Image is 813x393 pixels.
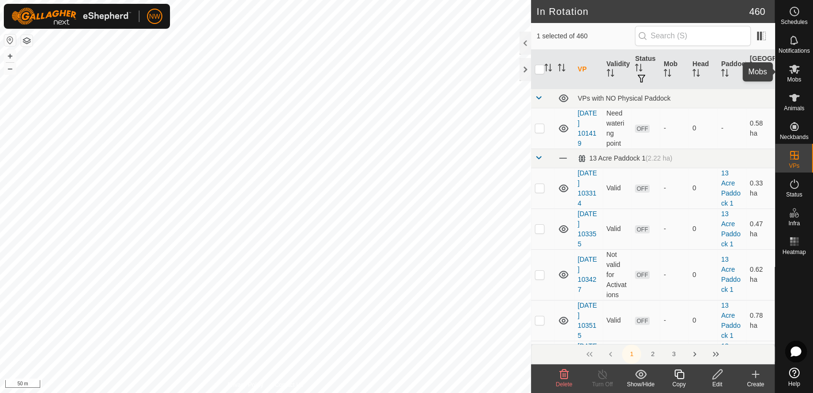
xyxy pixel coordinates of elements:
td: 0.33 ha [746,168,775,208]
span: Status [786,192,802,197]
a: 13 Acre Paddock 1 [721,301,740,339]
div: Copy [660,380,698,389]
a: 13 Acre Paddock 1 [721,342,740,380]
span: Neckbands [779,134,808,140]
th: Paddock [717,50,746,89]
img: Gallagher Logo [11,8,131,25]
button: 3 [664,345,683,364]
td: Valid [603,208,632,249]
span: Notifications [779,48,810,54]
td: 0.47 ha [746,208,775,249]
td: Valid [603,341,632,381]
span: 460 [749,4,765,19]
span: OFF [635,271,649,279]
p-sorticon: Activate to sort [635,65,643,73]
button: 2 [643,345,662,364]
th: Status [631,50,660,89]
th: Validity [603,50,632,89]
th: VP [574,50,603,89]
a: [DATE] 103515 [578,301,597,339]
a: Help [775,364,813,391]
th: Head [689,50,717,89]
span: OFF [635,225,649,233]
p-sorticon: Activate to sort [692,70,700,78]
td: 0 [689,108,717,149]
td: 0 [689,300,717,341]
button: + [4,50,16,62]
a: [DATE] 101419 [578,109,597,147]
div: Turn Off [583,380,621,389]
div: Create [736,380,775,389]
span: Schedules [780,19,807,25]
a: Contact Us [275,381,303,389]
span: Animals [784,105,804,111]
span: Mobs [787,77,801,82]
td: 0 [689,249,717,300]
td: 1 ha [746,341,775,381]
a: [DATE] 103355 [578,210,597,248]
div: - [664,123,685,133]
a: [DATE] 103314 [578,169,597,207]
span: Delete [556,381,573,388]
span: VPs [789,163,799,169]
div: - [664,183,685,193]
p-sorticon: Activate to sort [750,75,757,83]
a: [DATE] 170542 [578,342,597,380]
div: Show/Hide [621,380,660,389]
span: OFF [635,185,649,193]
input: Search (S) [635,26,751,46]
div: - [664,270,685,280]
button: Next Page [685,345,704,364]
div: - [664,315,685,325]
p-sorticon: Activate to sort [558,65,565,73]
td: 0 [689,208,717,249]
td: 0 [689,341,717,381]
button: – [4,63,16,74]
td: Not valid for Activations [603,249,632,300]
p-sorticon: Activate to sort [544,65,552,73]
button: Reset Map [4,35,16,46]
td: - [717,108,746,149]
a: [DATE] 103427 [578,255,597,293]
div: Edit [698,380,736,389]
div: VPs with NO Physical Paddock [578,94,771,102]
span: OFF [635,125,649,133]
p-sorticon: Activate to sort [664,70,671,78]
span: Help [788,381,800,387]
a: 13 Acre Paddock 1 [721,210,740,248]
div: 13 Acre Paddock 1 [578,154,673,162]
th: [GEOGRAPHIC_DATA] Area [746,50,775,89]
td: 0.62 ha [746,249,775,300]
button: Last Page [706,345,725,364]
span: OFF [635,317,649,325]
button: 1 [622,345,641,364]
span: (2.22 ha) [645,154,672,162]
span: Heatmap [782,249,806,255]
a: 13 Acre Paddock 1 [721,255,740,293]
p-sorticon: Activate to sort [721,70,729,78]
p-sorticon: Activate to sort [607,70,614,78]
a: 13 Acre Paddock 1 [721,169,740,207]
td: 0 [689,168,717,208]
th: Mob [660,50,689,89]
button: Map Layers [21,35,33,46]
td: 0.78 ha [746,300,775,341]
h2: In Rotation [537,6,749,17]
td: Need watering point [603,108,632,149]
td: Valid [603,300,632,341]
span: Infra [788,220,800,226]
span: 1 selected of 460 [537,31,635,41]
span: NW [149,12,160,22]
td: 0.58 ha [746,108,775,149]
div: - [664,224,685,234]
td: Valid [603,168,632,208]
a: Privacy Policy [227,381,263,389]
